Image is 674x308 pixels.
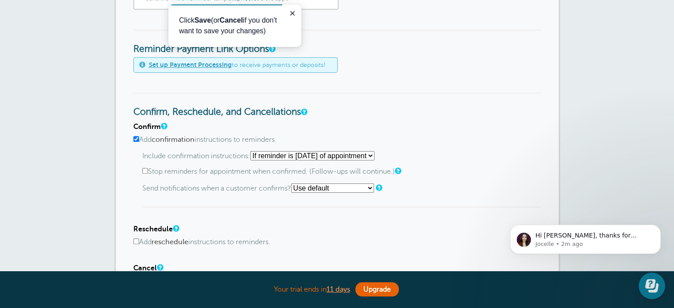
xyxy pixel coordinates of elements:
label: Add instructions to reminders. [133,238,541,246]
a: These settings apply to all templates. (They are not per-template settings). You can change the l... [301,109,306,115]
input: Stop reminders for appointment when confirmed. (Follow-ups will continue.) [142,168,148,174]
input: Addrescheduleinstructions to reminders. [133,238,139,244]
a: 11 days [327,285,350,293]
a: A note will be added to SMS reminders that replying "C" will confirm the appointment. For email r... [161,123,166,129]
b: reschedule [152,238,188,246]
a: These settings apply to all templates. Automatically add a payment link to your reminders if an a... [269,46,274,52]
label: Add instructions to reminders. [133,136,541,144]
b: confirmation [152,136,195,144]
a: Upgrade [355,282,399,296]
input: Addconfirmationinstructions to reminders. [133,136,139,142]
iframe: tooltip [168,4,301,47]
a: Should we notify you? Selecting "Use default" will use the setting in the Notifications section b... [376,185,381,191]
a: A note will be added to SMS reminders that replying "X" will cancel the appointment. For email re... [157,265,162,270]
span: to receive payments or deposits! [149,61,325,69]
a: If you use two or more reminders, and a customer confirms an appointment after the first reminder... [395,168,400,174]
h3: Reminder Payment Link Options [133,30,541,55]
h4: Cancel [133,264,541,273]
iframe: Intercom notifications message [497,206,674,304]
h3: Confirm, Reschedule, and Cancellations [133,93,541,118]
h4: Reschedule [133,225,541,234]
div: Your trial ends in . [116,280,559,299]
label: Stop reminders for appointment when confirmed. (Follow-ups will continue.) [142,168,541,176]
h4: Confirm [133,123,541,131]
p: Include confirmation instructions: [142,151,541,160]
a: Set up Payment Processing [149,61,232,68]
p: Send notifications when a customer confirms? [142,183,541,193]
a: A note will be added to SMS reminders that replying "R" will request a reschedule of the appointm... [173,226,178,231]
